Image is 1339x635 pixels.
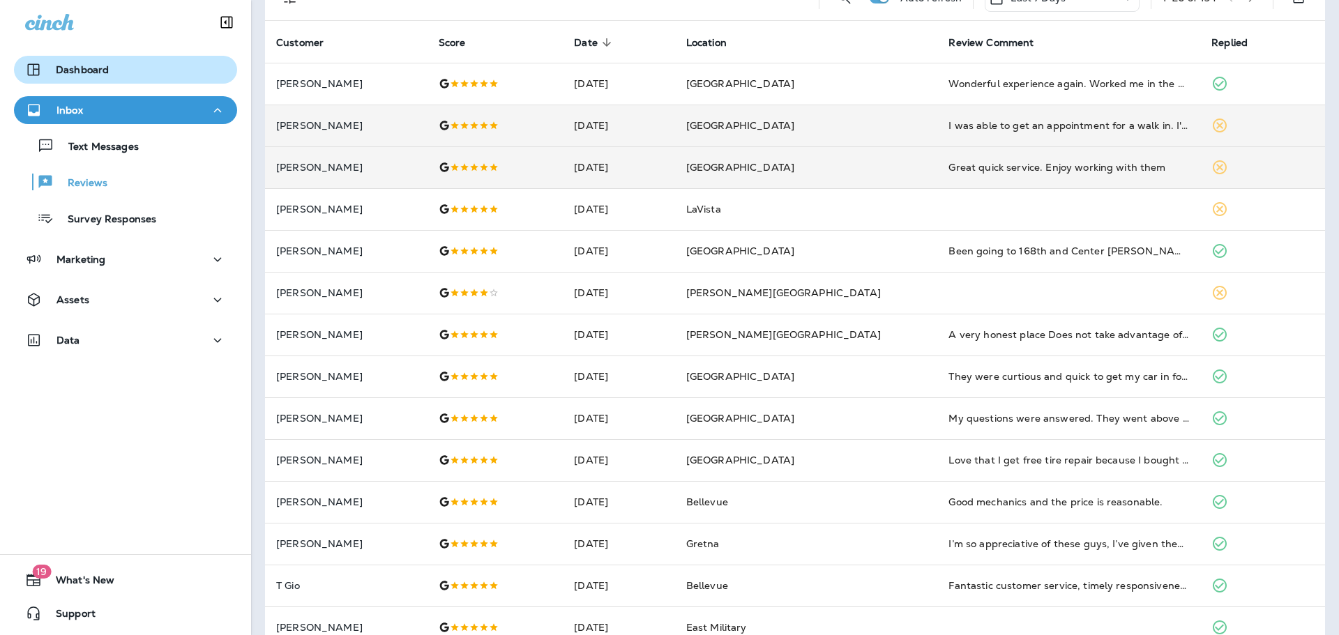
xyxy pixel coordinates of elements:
span: [PERSON_NAME][GEOGRAPHIC_DATA] [686,286,881,299]
p: Inbox [56,105,83,116]
span: Date [574,37,598,49]
td: [DATE] [563,355,674,397]
button: Dashboard [14,56,237,84]
span: [GEOGRAPHIC_DATA] [686,77,794,90]
span: Customer [276,37,324,49]
button: Text Messages [14,131,237,160]
td: [DATE] [563,63,674,105]
span: [GEOGRAPHIC_DATA] [686,412,794,424]
td: [DATE] [563,272,674,314]
button: Reviews [14,167,237,197]
td: [DATE] [563,230,674,272]
span: What's New [42,574,114,591]
p: [PERSON_NAME] [276,78,416,89]
div: Great quick service. Enjoy working with them [948,160,1189,174]
span: Customer [276,36,342,49]
p: [PERSON_NAME] [276,245,416,257]
p: T Gio [276,580,416,591]
span: Location [686,37,727,49]
span: [GEOGRAPHIC_DATA] [686,370,794,383]
p: Assets [56,294,89,305]
p: Text Messages [54,141,139,154]
td: [DATE] [563,146,674,188]
p: [PERSON_NAME] [276,538,416,549]
td: [DATE] [563,188,674,230]
div: My questions were answered. They went above and beyond to help me understand my situation, and th... [948,411,1189,425]
td: [DATE] [563,439,674,481]
div: Love that I get free tire repair because I bought the tires there. So now getting brakes done. [948,453,1189,467]
span: Date [574,36,616,49]
p: [PERSON_NAME] [276,120,416,131]
p: Survey Responses [54,213,156,227]
span: 19 [32,565,51,579]
td: [DATE] [563,397,674,439]
button: Collapse Sidebar [207,8,246,36]
span: Location [686,36,745,49]
span: [GEOGRAPHIC_DATA] [686,245,794,257]
td: [DATE] [563,481,674,523]
div: Wonderful experience again. Worked me in the afternoon without appointment to get tire fixed/repl... [948,77,1189,91]
td: [DATE] [563,314,674,355]
span: Support [42,608,96,625]
button: Survey Responses [14,204,237,233]
span: Bellevue [686,579,728,592]
div: Good mechanics and the price is reasonable. [948,495,1189,509]
button: Data [14,326,237,354]
div: They were curtious and quick to get my car in for a tire repair? Detailed on what was going to be... [948,369,1189,383]
p: Dashboard [56,64,109,75]
span: East Military [686,621,747,634]
p: [PERSON_NAME] [276,162,416,173]
span: Gretna [686,537,720,550]
div: I was able to get an appointment for a walk in. I'd recommend this location over others due to th... [948,118,1189,132]
span: Replied [1211,37,1248,49]
td: [DATE] [563,523,674,565]
p: [PERSON_NAME] [276,371,416,382]
p: [PERSON_NAME] [276,454,416,466]
p: [PERSON_NAME] [276,622,416,633]
span: [GEOGRAPHIC_DATA] [686,119,794,132]
td: [DATE] [563,565,674,606]
span: Review Comment [948,36,1052,49]
span: [GEOGRAPHIC_DATA] [686,161,794,174]
span: Score [439,37,466,49]
p: [PERSON_NAME] [276,204,416,215]
p: [PERSON_NAME] [276,496,416,507]
span: Bellevue [686,496,728,508]
p: [PERSON_NAME] [276,413,416,424]
p: Data [56,335,80,346]
p: Marketing [56,254,105,265]
div: A very honest place Does not take advantage of a person Thanks! [948,328,1189,342]
span: LaVista [686,203,721,215]
p: [PERSON_NAME] [276,287,416,298]
button: Marketing [14,245,237,273]
div: I’m so appreciative of these guys, I’ve given them 2 opportunities to charge me for checking thin... [948,537,1189,551]
button: Inbox [14,96,237,124]
span: [GEOGRAPHIC_DATA] [686,454,794,466]
p: Reviews [54,177,107,190]
span: Score [439,36,484,49]
button: Assets [14,286,237,314]
button: 19What's New [14,566,237,594]
div: Been going to 168th and Center Jensen for years. Trust and get the best service. [948,244,1189,258]
span: [PERSON_NAME][GEOGRAPHIC_DATA] [686,328,881,341]
span: Replied [1211,36,1266,49]
td: [DATE] [563,105,674,146]
span: Review Comment [948,37,1034,49]
p: [PERSON_NAME] [276,329,416,340]
button: Support [14,599,237,627]
div: Fantastic customer service, timely responsiveness, and quality work is the hallmark of Bellevue J... [948,579,1189,592]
